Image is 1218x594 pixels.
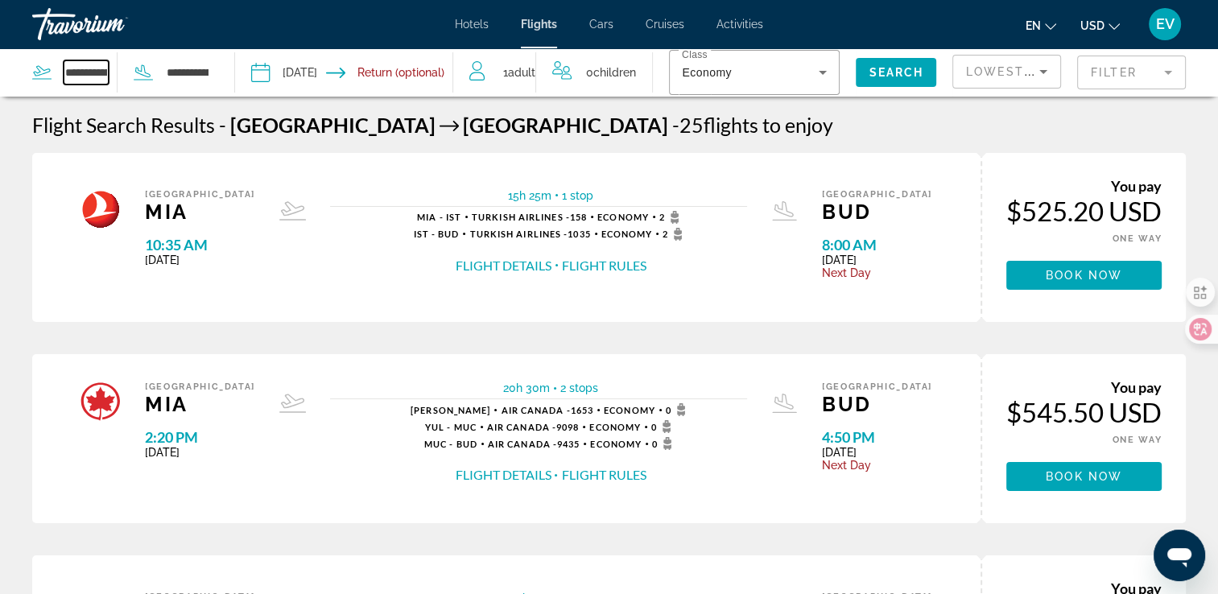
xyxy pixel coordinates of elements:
span: 1 stop [562,189,593,202]
span: Air Canada - [488,439,557,449]
button: User Menu [1144,7,1186,41]
span: Children [593,66,636,79]
span: BUD [822,392,932,416]
span: Flights [521,18,557,31]
div: You pay [1006,378,1162,396]
span: Turkish Airlines - [472,212,570,222]
span: flights to enjoy [704,113,833,137]
span: 15h 25m [508,189,551,202]
button: Filter [1077,55,1186,90]
mat-select: Sort by [966,62,1047,81]
span: Economy [601,229,653,239]
button: Flight Details [455,466,551,484]
span: Next Day [822,459,932,472]
span: 0 [586,61,636,84]
span: 25 [672,113,704,137]
span: YUL - MUC [425,422,477,432]
a: Travorium [32,3,193,45]
span: [DATE] [145,446,255,459]
span: 10:35 AM [145,236,255,254]
span: 9435 [488,439,580,449]
span: Economy [589,422,641,432]
span: 2 [663,228,687,241]
span: IST - BUD [414,229,460,239]
span: USD [1080,19,1104,32]
span: ONE WAY [1112,233,1162,244]
button: Flight Details [456,257,551,274]
span: 8:00 AM [822,236,932,254]
span: 4:50 PM [822,428,932,446]
button: Travelers: 1 adult, 0 children [453,48,652,97]
span: 0 [651,420,676,433]
span: Lowest Price [966,65,1069,78]
button: Flight Rules [561,466,646,484]
span: Economy [597,212,649,222]
span: [GEOGRAPHIC_DATA] [145,189,255,200]
span: 158 [472,212,587,222]
span: 2 stops [560,382,598,394]
span: BUD [822,200,932,224]
span: - [672,113,679,137]
button: Search [856,58,936,87]
span: 1653 [501,405,593,415]
span: [GEOGRAPHIC_DATA] [822,382,932,392]
button: Book now [1006,261,1162,290]
button: Change language [1026,14,1056,37]
a: Activities [716,18,763,31]
span: Search [869,66,923,79]
iframe: Az üzenetküldési ablak megnyitására szolgáló gomb [1154,530,1205,581]
span: 2 [659,211,684,224]
button: Depart date: Sep 29, 2025 [251,48,317,97]
div: $525.20 USD [1006,195,1162,227]
span: 1035 [469,229,590,239]
span: Turkish Airlines - [469,229,568,239]
span: [GEOGRAPHIC_DATA] [230,113,436,137]
span: Economy [682,66,731,79]
span: 0 [652,437,677,450]
a: Hotels [455,18,489,31]
a: Cruises [646,18,684,31]
span: Book now [1046,470,1122,483]
span: Book now [1046,269,1122,282]
mat-label: Class [682,50,708,60]
span: 9098 [487,422,580,432]
a: Cars [589,18,613,31]
span: [DATE] [822,254,932,266]
span: MIA [145,200,255,224]
span: Economy [604,405,655,415]
span: [PERSON_NAME] [411,405,490,415]
span: Air Canada - [501,405,570,415]
button: Return date [326,48,444,97]
span: MUC - BUD [424,439,477,449]
span: 1 [503,61,535,84]
div: You pay [1006,177,1162,195]
div: $545.50 USD [1006,396,1162,428]
span: EV [1156,16,1175,32]
span: ONE WAY [1112,435,1162,445]
span: [GEOGRAPHIC_DATA] [822,189,932,200]
span: Adult [508,66,535,79]
span: 20h 30m [503,382,550,394]
button: Change currency [1080,14,1120,37]
span: [DATE] [822,446,932,459]
span: 2:20 PM [145,428,255,446]
span: [GEOGRAPHIC_DATA] [463,113,668,137]
span: Air Canada - [487,422,556,432]
h1: Flight Search Results [32,113,215,137]
span: - [219,113,226,137]
span: MIA [145,392,255,416]
span: Next Day [822,266,932,279]
span: 0 [666,403,691,416]
span: [GEOGRAPHIC_DATA] [145,382,255,392]
span: Economy [590,439,642,449]
button: Book now [1006,462,1162,491]
span: MIA - IST [417,212,461,222]
button: Flight Rules [562,257,646,274]
span: en [1026,19,1041,32]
